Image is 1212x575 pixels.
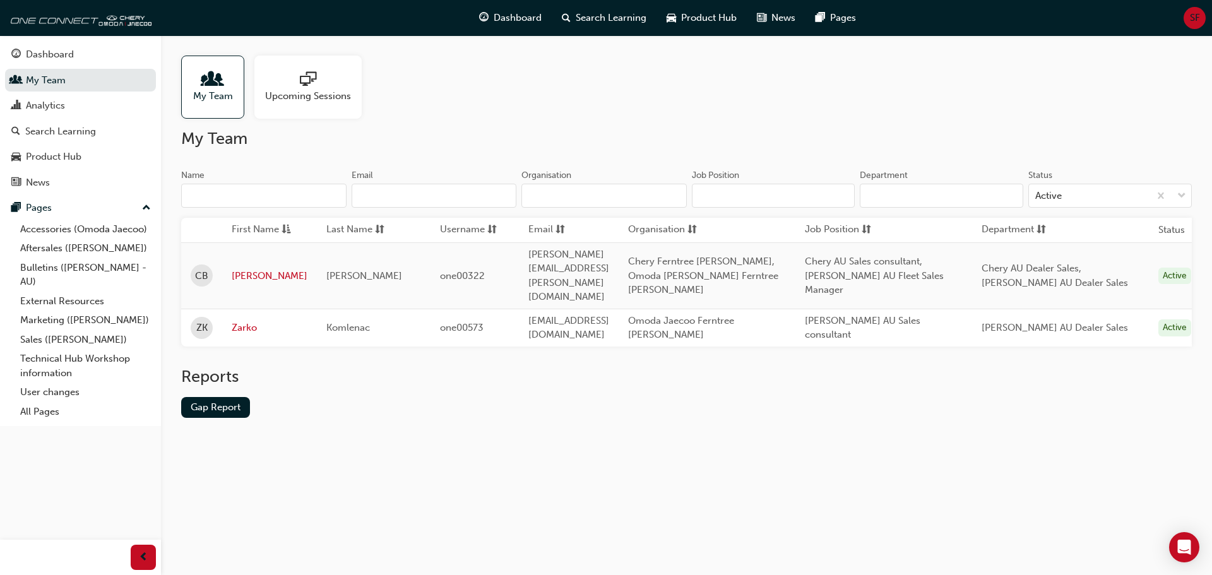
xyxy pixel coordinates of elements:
[805,222,859,238] span: Job Position
[11,126,20,138] span: search-icon
[1035,189,1062,203] div: Active
[1169,532,1199,562] div: Open Intercom Messenger
[528,315,609,341] span: [EMAIL_ADDRESS][DOMAIN_NAME]
[15,402,156,422] a: All Pages
[6,5,151,30] img: oneconnect
[628,222,685,238] span: Organisation
[1177,188,1186,205] span: down-icon
[5,171,156,194] a: News
[11,151,21,163] span: car-icon
[15,220,156,239] a: Accessories (Omoda Jaecoo)
[26,150,81,164] div: Product Hub
[862,222,871,238] span: sorting-icon
[300,71,316,89] span: sessionType_ONLINE_URL-icon
[205,71,221,89] span: people-icon
[805,256,944,295] span: Chery AU Sales consultant, [PERSON_NAME] AU Fleet Sales Manager
[326,222,396,238] button: Last Namesorting-icon
[181,184,347,208] input: Name
[181,129,1192,149] h2: My Team
[440,270,485,282] span: one00322
[628,256,778,295] span: Chery Ferntree [PERSON_NAME], Omoda [PERSON_NAME] Ferntree [PERSON_NAME]
[528,222,598,238] button: Emailsorting-icon
[181,169,205,182] div: Name
[469,5,552,31] a: guage-iconDashboard
[1028,169,1052,182] div: Status
[982,222,1034,238] span: Department
[521,169,571,182] div: Organisation
[860,169,908,182] div: Department
[11,49,21,61] span: guage-icon
[982,322,1128,333] span: [PERSON_NAME] AU Dealer Sales
[11,177,21,189] span: news-icon
[196,321,208,335] span: ZK
[282,222,291,238] span: asc-icon
[5,145,156,169] a: Product Hub
[5,196,156,220] button: Pages
[5,120,156,143] a: Search Learning
[440,222,509,238] button: Usernamesorting-icon
[528,249,609,303] span: [PERSON_NAME][EMAIL_ADDRESS][PERSON_NAME][DOMAIN_NAME]
[681,11,737,25] span: Product Hub
[747,5,805,31] a: news-iconNews
[1158,268,1191,285] div: Active
[555,222,565,238] span: sorting-icon
[254,56,372,119] a: Upcoming Sessions
[139,550,148,566] span: prev-icon
[805,5,866,31] a: pages-iconPages
[232,222,279,238] span: First Name
[5,69,156,92] a: My Team
[26,175,50,190] div: News
[771,11,795,25] span: News
[181,367,1192,387] h2: Reports
[181,56,254,119] a: My Team
[15,382,156,402] a: User changes
[15,239,156,258] a: Aftersales ([PERSON_NAME])
[11,75,21,86] span: people-icon
[656,5,747,31] a: car-iconProduct Hub
[487,222,497,238] span: sorting-icon
[232,269,307,283] a: [PERSON_NAME]
[375,222,384,238] span: sorting-icon
[528,222,553,238] span: Email
[326,270,402,282] span: [PERSON_NAME]
[576,11,646,25] span: Search Learning
[757,10,766,26] span: news-icon
[687,222,697,238] span: sorting-icon
[521,184,687,208] input: Organisation
[11,203,21,214] span: pages-icon
[26,201,52,215] div: Pages
[494,11,542,25] span: Dashboard
[1158,223,1185,237] th: Status
[181,397,250,418] a: Gap Report
[667,10,676,26] span: car-icon
[15,258,156,292] a: Bulletins ([PERSON_NAME] - AU)
[232,222,301,238] button: First Nameasc-icon
[15,349,156,382] a: Technical Hub Workshop information
[265,89,351,104] span: Upcoming Sessions
[1184,7,1206,29] button: SF
[326,322,370,333] span: Komlenac
[552,5,656,31] a: search-iconSearch Learning
[982,222,1051,238] button: Departmentsorting-icon
[11,100,21,112] span: chart-icon
[352,184,517,208] input: Email
[479,10,489,26] span: guage-icon
[142,200,151,216] span: up-icon
[1037,222,1046,238] span: sorting-icon
[692,184,855,208] input: Job Position
[830,11,856,25] span: Pages
[195,269,208,283] span: CB
[5,43,156,66] a: Dashboard
[440,322,484,333] span: one00573
[562,10,571,26] span: search-icon
[15,292,156,311] a: External Resources
[440,222,485,238] span: Username
[5,40,156,196] button: DashboardMy TeamAnalyticsSearch LearningProduct HubNews
[352,169,373,182] div: Email
[692,169,739,182] div: Job Position
[628,315,734,341] span: Omoda Jaecoo Ferntree [PERSON_NAME]
[805,222,874,238] button: Job Positionsorting-icon
[860,184,1023,208] input: Department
